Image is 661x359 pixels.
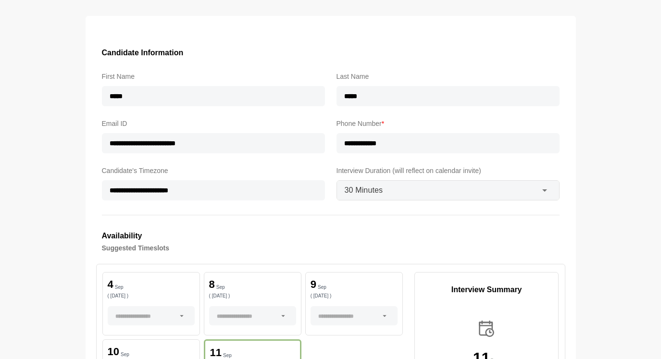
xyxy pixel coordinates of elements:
[223,353,232,358] p: Sep
[337,118,560,129] label: Phone Number
[102,118,325,129] label: Email ID
[337,71,560,82] label: Last Name
[345,184,383,197] span: 30 Minutes
[108,294,195,298] p: ( [DATE] )
[121,352,129,357] p: Sep
[415,284,559,296] p: Interview Summary
[337,165,560,176] label: Interview Duration (will reflect on calendar invite)
[102,165,325,176] label: Candidate's Timezone
[108,347,119,357] p: 10
[102,47,560,59] h3: Candidate Information
[210,347,222,358] p: 11
[476,319,497,339] img: calender
[209,294,296,298] p: ( [DATE] )
[209,279,215,290] p: 8
[318,285,326,290] p: Sep
[216,285,225,290] p: Sep
[108,279,113,290] p: 4
[102,242,560,254] h4: Suggested Timeslots
[311,294,398,298] p: ( [DATE] )
[102,230,560,242] h3: Availability
[102,71,325,82] label: First Name
[115,285,124,290] p: Sep
[311,279,316,290] p: 9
